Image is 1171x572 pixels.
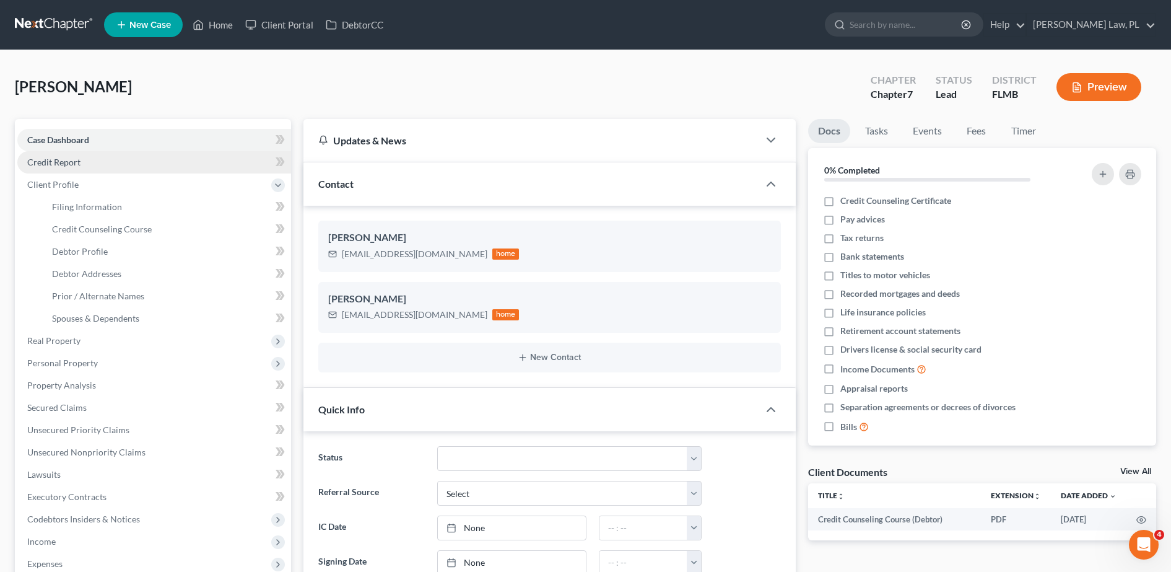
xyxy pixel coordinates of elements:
span: Property Analysis [27,380,96,390]
span: Credit Counseling Course [52,224,152,234]
span: Expenses [27,558,63,569]
span: New Case [129,20,171,30]
div: [PERSON_NAME] [328,231,771,245]
label: IC Date [312,516,431,540]
div: home [492,309,520,320]
td: [DATE] [1051,508,1126,530]
span: Pay advices [840,213,885,226]
a: Secured Claims [17,397,291,419]
span: Life insurance policies [840,306,926,319]
span: Income [27,536,56,547]
i: expand_more [1109,493,1117,500]
span: Debtor Profile [52,246,108,257]
span: Retirement account statements [840,325,960,337]
a: Home [186,14,239,36]
a: Fees [957,119,996,143]
a: [PERSON_NAME] Law, PL [1027,14,1156,36]
a: Help [984,14,1025,36]
iframe: Intercom live chat [1129,530,1159,560]
span: Lawsuits [27,469,61,480]
span: Appraisal reports [840,382,908,395]
span: Titles to motor vehicles [840,269,930,281]
button: Preview [1056,73,1141,101]
label: Status [312,446,431,471]
a: Debtor Addresses [42,263,291,285]
span: Filing Information [52,201,122,212]
span: Executory Contracts [27,491,107,502]
a: Timer [1001,119,1046,143]
a: View All [1120,467,1151,476]
div: [EMAIL_ADDRESS][DOMAIN_NAME] [342,248,487,260]
div: Client Documents [808,465,887,478]
a: Executory Contracts [17,486,291,508]
td: Credit Counseling Course (Debtor) [808,508,981,530]
span: Unsecured Priority Claims [27,425,129,435]
a: Unsecured Nonpriority Claims [17,441,291,464]
button: New Contact [328,353,771,363]
div: Updates & News [318,134,744,147]
span: Codebtors Insiders & Notices [27,514,140,524]
label: Referral Source [312,481,431,506]
div: [PERSON_NAME] [328,292,771,307]
span: Personal Property [27,358,98,368]
span: Tax returns [840,232,884,244]
span: Quick Info [318,403,365,415]
a: Client Portal [239,14,320,36]
span: Real Property [27,335,81,346]
span: Secured Claims [27,402,87,413]
a: Lawsuits [17,464,291,486]
span: Credit Counseling Certificate [840,195,951,207]
span: Case Dashboard [27,134,89,145]
span: Debtor Addresses [52,268,121,279]
span: Separation agreements or decrees of divorces [840,401,1016,413]
div: FLMB [992,87,1037,102]
span: Unsecured Nonpriority Claims [27,447,146,457]
input: -- : -- [599,516,687,540]
a: Credit Report [17,151,291,174]
div: home [492,249,520,260]
input: Search by name... [850,13,963,36]
span: [PERSON_NAME] [15,77,132,95]
a: Tasks [855,119,898,143]
span: Recorded mortgages and deeds [840,288,960,300]
a: Unsecured Priority Claims [17,419,291,441]
a: Spouses & Dependents [42,307,291,330]
a: Property Analysis [17,374,291,397]
span: Spouses & Dependents [52,313,139,323]
span: 4 [1154,530,1164,540]
a: Prior / Alternate Names [42,285,291,307]
strong: 0% Completed [824,165,880,175]
i: unfold_more [837,493,845,500]
a: Filing Information [42,196,291,218]
div: [EMAIL_ADDRESS][DOMAIN_NAME] [342,309,487,321]
a: Date Added expand_more [1061,491,1117,500]
a: Events [903,119,952,143]
span: Credit Report [27,157,81,167]
a: Docs [808,119,850,143]
a: Case Dashboard [17,129,291,151]
span: Prior / Alternate Names [52,291,144,301]
a: DebtorCC [320,14,390,36]
div: Chapter [871,73,916,87]
a: Debtor Profile [42,240,291,263]
span: 7 [907,88,913,100]
a: Credit Counseling Course [42,218,291,240]
i: unfold_more [1034,493,1041,500]
div: District [992,73,1037,87]
div: Lead [936,87,972,102]
span: Income Documents [840,363,915,376]
td: PDF [981,508,1051,530]
a: None [438,516,586,540]
span: Contact [318,178,354,190]
span: Bank statements [840,250,904,263]
span: Bills [840,421,857,433]
a: Titleunfold_more [818,491,845,500]
div: Status [936,73,972,87]
a: Extensionunfold_more [991,491,1041,500]
span: Drivers license & social security card [840,343,982,356]
span: Client Profile [27,179,79,190]
div: Chapter [871,87,916,102]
